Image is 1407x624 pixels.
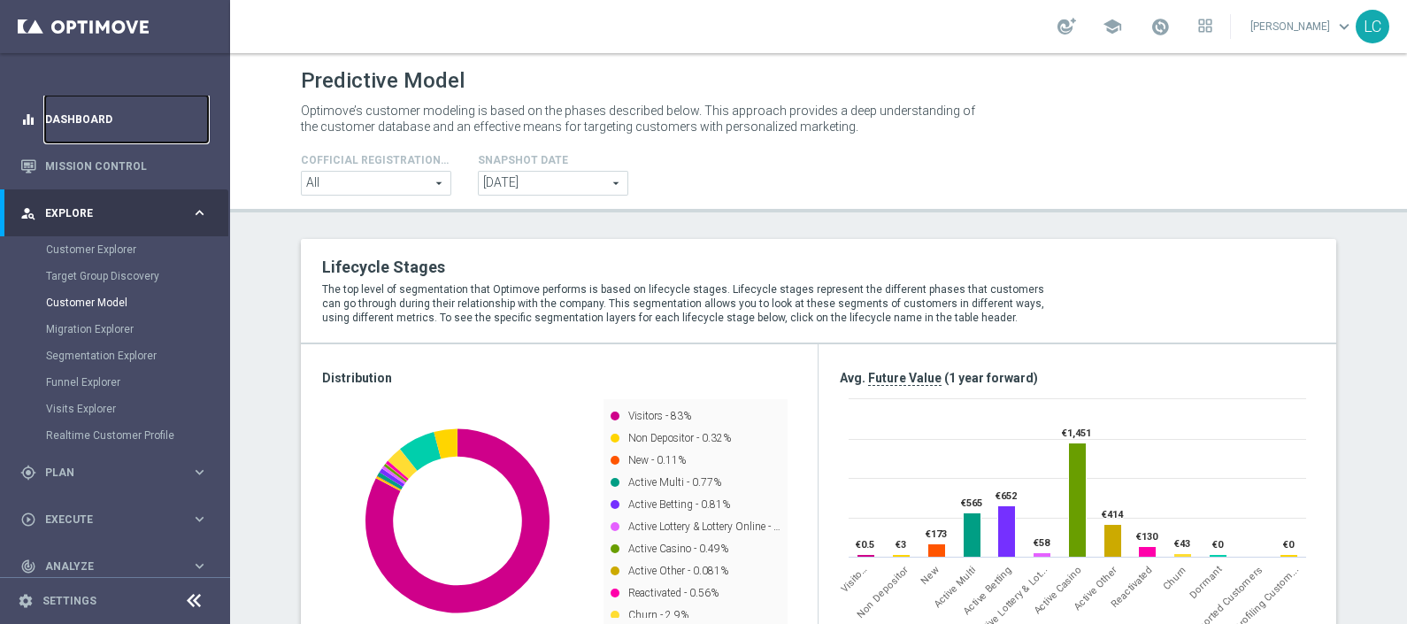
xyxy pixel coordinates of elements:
a: Dashboard [45,96,208,143]
a: Segmentation Explorer [46,349,184,363]
span: Active Betting [961,564,1014,617]
text: Non Depositor - 0.32% [628,432,731,444]
span: Execute [45,514,191,525]
span: keyboard_arrow_down [1334,17,1354,36]
span: Active Casino [1032,564,1084,616]
text: €130 [1136,531,1158,543]
button: play_circle_outline Execute keyboard_arrow_right [19,512,209,527]
div: Customer Model [46,289,228,316]
a: Target Group Discovery [46,269,184,283]
h4: Cofficial Registrationtype Filter [301,154,451,166]
span: New [919,564,941,586]
i: keyboard_arrow_right [191,558,208,574]
h2: Lifecycle Stages [322,257,1060,278]
text: Active Multi - 0.77% [628,476,721,489]
text: Churn - 2.9% [628,609,688,621]
i: track_changes [20,559,36,574]
div: Analyze [20,559,191,574]
a: Realtime Customer Profile [46,428,184,443]
a: Mission Control [45,143,208,189]
i: keyboard_arrow_right [191,204,208,221]
div: Target Group Discovery [46,263,228,289]
text: €1,451 [1062,428,1091,439]
div: Funnel Explorer [46,369,228,396]
text: €43 [1174,538,1190,550]
text: Active Other - 0.081% [628,565,728,577]
text: €0 [1212,539,1224,551]
i: play_circle_outline [20,512,36,528]
a: Visits Explorer [46,402,184,416]
a: Customer Model [46,296,184,310]
h3: Distribution [322,370,796,386]
i: keyboard_arrow_right [191,464,208,481]
span: Visitors [839,564,870,595]
span: Analyze [45,561,191,572]
span: Future Value [868,371,942,386]
a: Customer Explorer [46,243,184,257]
div: Dashboard [20,96,208,143]
div: Visits Explorer [46,396,228,422]
i: settings [18,593,34,609]
text: €173 [926,528,947,540]
span: Active Other [1072,564,1119,612]
div: Plan [20,465,191,481]
span: Dormant [1188,564,1225,601]
text: €0.5 [856,539,874,551]
text: Visitors - 83% [628,410,691,422]
text: €58 [1034,537,1050,549]
button: person_search Explore keyboard_arrow_right [19,206,209,220]
span: Avg. [840,371,865,385]
span: Reactivated [1109,564,1155,610]
text: Active Betting - 0.81% [628,498,730,511]
a: Funnel Explorer [46,375,184,389]
text: Active Lottery & Lottery Online - … [628,520,780,533]
i: equalizer [20,112,36,127]
div: Migration Explorer [46,316,228,343]
i: person_search [20,205,36,221]
span: Explore [45,208,191,219]
h1: Predictive Model [301,68,465,94]
div: Explore [20,205,191,221]
div: Segmentation Explorer [46,343,228,369]
button: Mission Control [19,159,209,173]
span: school [1103,17,1122,36]
button: equalizer Dashboard [19,112,209,127]
span: Churn [1161,564,1189,592]
button: gps_fixed Plan keyboard_arrow_right [19,466,209,480]
text: €414 [1102,509,1124,520]
text: €0 [1283,539,1295,551]
a: [PERSON_NAME]keyboard_arrow_down [1249,13,1356,40]
text: €3 [896,539,906,551]
p: Optimove’s customer modeling is based on the phases described below. This approach provides a dee... [301,103,982,135]
i: keyboard_arrow_right [191,511,208,528]
button: track_changes Analyze keyboard_arrow_right [19,559,209,574]
text: €652 [996,490,1017,502]
div: Mission Control [20,143,208,189]
div: LC [1356,10,1389,43]
div: Execute [20,512,191,528]
span: Plan [45,467,191,478]
div: Customer Explorer [46,236,228,263]
p: The top level of segmentation that Optimove performs is based on lifecycle stages. Lifecycle stag... [322,282,1060,325]
span: Non Depositor [855,564,911,620]
i: gps_fixed [20,465,36,481]
div: Realtime Customer Profile [46,422,228,449]
text: Active Casino - 0.49% [628,543,728,555]
span: (1 year forward) [944,371,1038,385]
text: New - 0.11% [628,454,686,466]
a: Migration Explorer [46,322,184,336]
text: €565 [961,497,982,509]
h4: Snapshot Date [478,154,628,166]
span: Active Multi [932,564,978,610]
a: Settings [42,596,96,606]
text: Reactivated - 0.56% [628,587,719,599]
